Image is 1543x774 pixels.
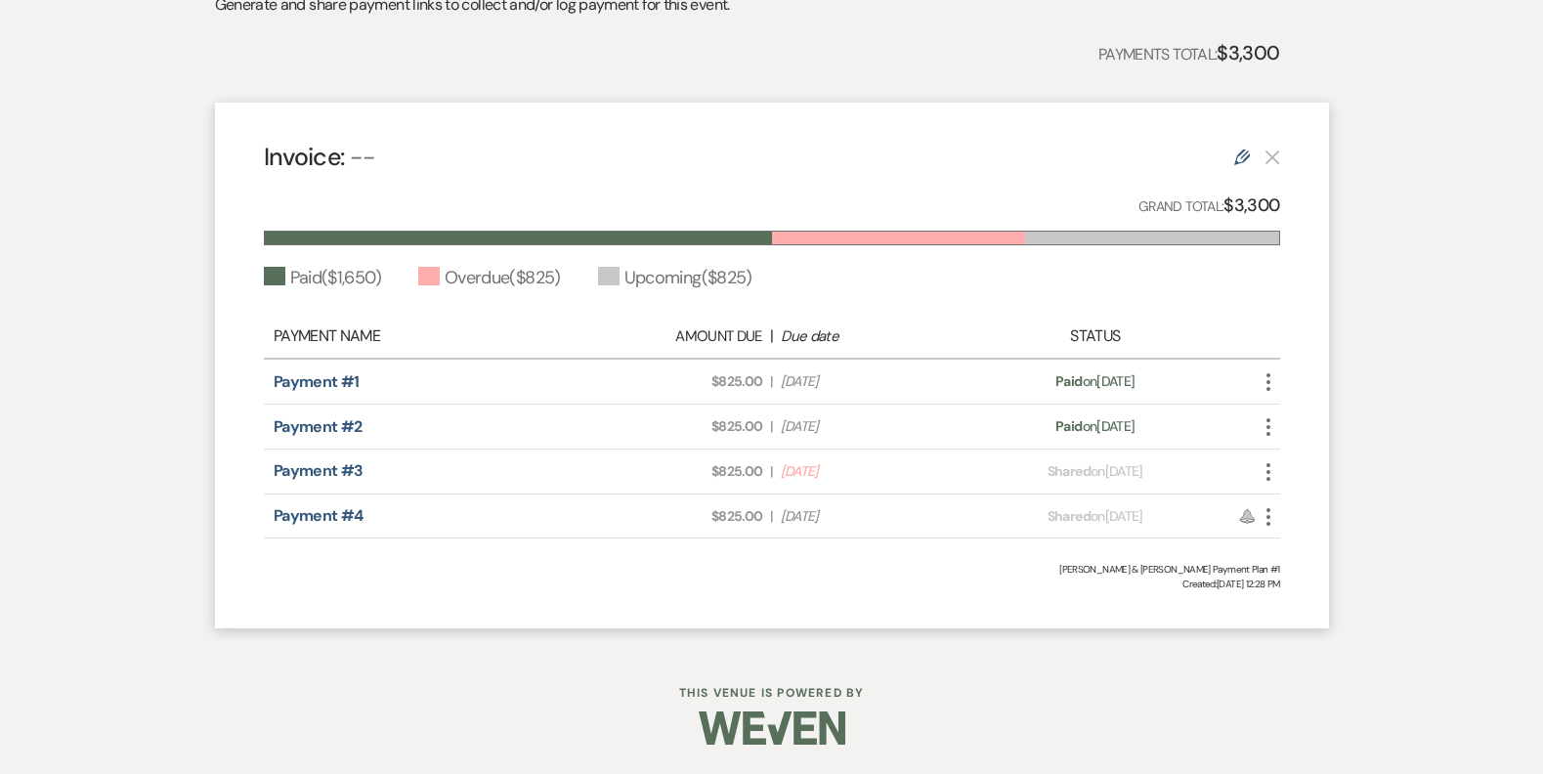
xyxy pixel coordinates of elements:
span: | [770,506,772,527]
div: Amount Due [582,325,762,348]
span: [DATE] [781,506,961,527]
span: Shared [1048,462,1091,480]
p: Grand Total: [1138,192,1280,220]
div: on [DATE] [970,416,1220,437]
div: Status [970,324,1220,348]
span: $825.00 [582,416,762,437]
a: Payment #3 [274,460,364,481]
div: Paid ( $1,650 ) [264,265,381,291]
div: on [DATE] [970,506,1220,527]
div: | [573,324,971,348]
h4: Invoice: [264,140,376,174]
a: Payment #2 [274,416,363,437]
span: Paid [1055,372,1082,390]
img: Weven Logo [699,694,845,762]
span: | [770,461,772,482]
a: Payment #1 [274,371,360,392]
span: [DATE] [781,371,961,392]
div: Overdue ( $825 ) [418,265,561,291]
div: Payment Name [274,324,573,348]
div: on [DATE] [970,461,1220,482]
span: -- [350,141,376,173]
span: Created: [DATE] 12:28 PM [264,577,1280,591]
span: [DATE] [781,416,961,437]
a: Payment #4 [274,505,364,526]
strong: $3,300 [1217,40,1279,65]
div: Due date [781,325,961,348]
span: [DATE] [781,461,961,482]
strong: $3,300 [1223,193,1279,217]
span: | [770,416,772,437]
button: This payment plan cannot be deleted because it contains links that have been paid through Weven’s... [1264,149,1280,165]
span: $825.00 [582,506,762,527]
span: | [770,371,772,392]
div: on [DATE] [970,371,1220,392]
div: Upcoming ( $825 ) [598,265,752,291]
span: Paid [1055,417,1082,435]
p: Payments Total: [1098,37,1280,68]
span: $825.00 [582,461,762,482]
div: [PERSON_NAME] & [PERSON_NAME] Payment Plan #1 [264,562,1280,577]
span: Shared [1048,507,1091,525]
span: $825.00 [582,371,762,392]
